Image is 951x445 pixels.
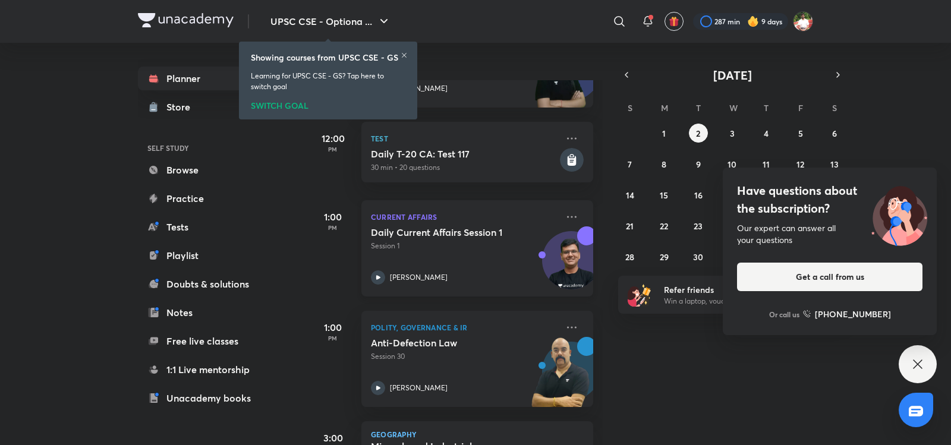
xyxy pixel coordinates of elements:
[689,185,708,204] button: September 16, 2025
[628,283,651,307] img: referral
[251,51,398,64] h6: Showing courses from UPSC CSE - GS
[798,128,803,139] abbr: September 5, 2025
[138,13,234,27] img: Company Logo
[693,251,703,263] abbr: September 30, 2025
[757,124,776,143] button: September 4, 2025
[138,272,276,296] a: Doubts & solutions
[825,124,844,143] button: September 6, 2025
[798,102,803,113] abbr: Friday
[830,159,839,170] abbr: September 13, 2025
[737,182,922,217] h4: Have questions about the subscription?
[757,154,776,173] button: September 11, 2025
[730,128,735,139] abbr: September 3, 2025
[138,386,276,410] a: Unacademy books
[166,100,197,114] div: Store
[803,308,891,320] a: [PHONE_NUMBER]
[825,154,844,173] button: September 13, 2025
[723,124,742,143] button: September 3, 2025
[654,124,673,143] button: September 1, 2025
[326,66,605,80] h4: [DATE]
[371,241,558,251] p: Session 1
[371,226,519,238] h5: Daily Current Affairs Session 1
[635,67,830,83] button: [DATE]
[737,222,922,246] div: Our expert can answer all your questions
[390,272,448,283] p: [PERSON_NAME]
[621,247,640,266] button: September 28, 2025
[662,128,666,139] abbr: September 1, 2025
[660,190,668,201] abbr: September 15, 2025
[660,251,669,263] abbr: September 29, 2025
[764,102,769,113] abbr: Thursday
[654,216,673,235] button: September 22, 2025
[728,159,736,170] abbr: September 10, 2025
[763,159,770,170] abbr: September 11, 2025
[628,102,632,113] abbr: Sunday
[729,102,738,113] abbr: Wednesday
[694,190,703,201] abbr: September 16, 2025
[791,154,810,173] button: September 12, 2025
[138,95,276,119] a: Store
[138,67,276,90] a: Planner
[371,320,558,334] p: Polity, Governance & IR
[625,251,634,263] abbr: September 28, 2025
[628,159,632,170] abbr: September 7, 2025
[138,301,276,324] a: Notes
[138,158,276,182] a: Browse
[626,220,634,232] abbr: September 21, 2025
[626,190,634,201] abbr: September 14, 2025
[737,263,922,291] button: Get a call from us
[669,16,679,27] img: avatar
[689,154,708,173] button: September 9, 2025
[815,308,891,320] h6: [PHONE_NUMBER]
[796,159,804,170] abbr: September 12, 2025
[621,185,640,204] button: September 14, 2025
[723,154,742,173] button: September 10, 2025
[390,83,448,94] p: [PERSON_NAME]
[793,11,813,31] img: Shashank Soni
[689,124,708,143] button: September 2, 2025
[696,128,700,139] abbr: September 2, 2025
[696,102,701,113] abbr: Tuesday
[713,67,752,83] span: [DATE]
[791,124,810,143] button: September 5, 2025
[371,162,558,173] p: 30 min • 20 questions
[694,220,703,232] abbr: September 23, 2025
[862,182,937,246] img: ttu_illustration_new.svg
[662,159,666,170] abbr: September 8, 2025
[138,215,276,239] a: Tests
[660,220,668,232] abbr: September 22, 2025
[263,10,398,33] button: UPSC CSE - Optiona ...
[664,296,810,307] p: Win a laptop, vouchers & more
[251,71,405,92] p: Learning for UPSC CSE - GS? Tap here to switch goal
[371,131,558,146] p: Test
[769,309,799,320] p: Or call us
[309,334,357,342] p: PM
[309,320,357,334] h5: 1:00
[138,13,234,30] a: Company Logo
[528,337,593,419] img: unacademy
[309,431,357,445] h5: 3:00
[309,146,357,153] p: PM
[371,337,519,349] h5: Anti-Defection Law
[251,97,405,110] div: SWITCH GOAL
[661,102,668,113] abbr: Monday
[138,329,276,353] a: Free live classes
[371,351,558,362] p: Session 30
[832,102,837,113] abbr: Saturday
[764,128,769,139] abbr: September 4, 2025
[138,244,276,267] a: Playlist
[309,131,357,146] h5: 12:00
[138,358,276,381] a: 1:1 Live mentorship
[664,283,810,296] h6: Refer friends
[371,210,558,224] p: Current Affairs
[832,128,837,139] abbr: September 6, 2025
[390,383,448,393] p: [PERSON_NAME]
[621,154,640,173] button: September 7, 2025
[696,159,701,170] abbr: September 9, 2025
[654,185,673,204] button: September 15, 2025
[654,247,673,266] button: September 29, 2025
[371,148,558,160] h5: Daily T-20 CA: Test 117
[309,210,357,224] h5: 1:00
[665,12,684,31] button: avatar
[138,138,276,158] h6: SELF STUDY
